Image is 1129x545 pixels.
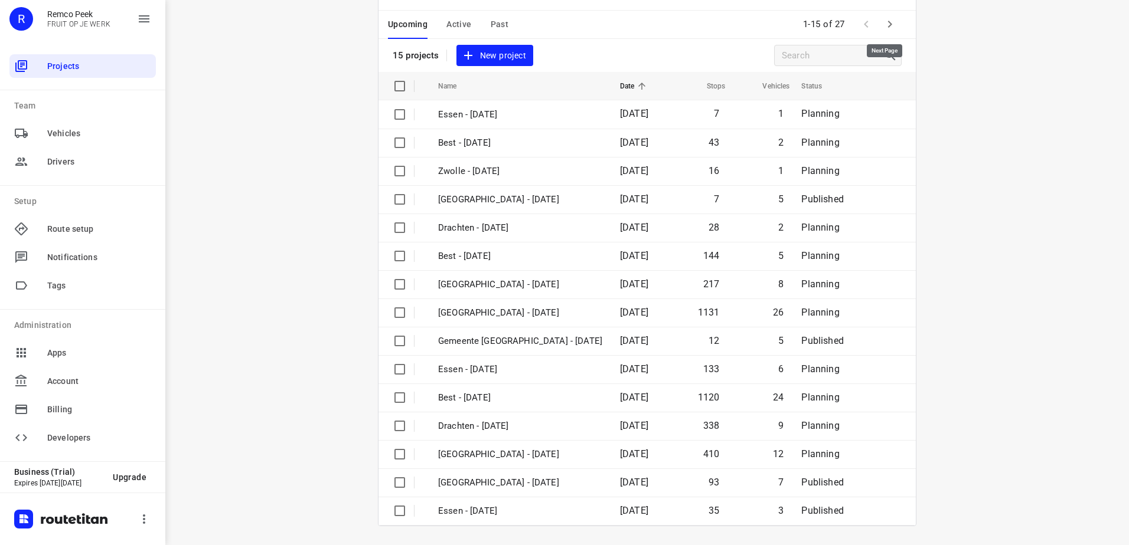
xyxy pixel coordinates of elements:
[464,48,526,63] span: New project
[801,79,837,93] span: Status
[714,193,719,205] span: 7
[620,392,648,403] span: [DATE]
[698,307,720,318] span: 1131
[438,136,602,150] p: Best - [DATE]
[103,467,156,488] button: Upgrade
[438,504,602,518] p: Essen - [DATE]
[801,477,844,488] span: Published
[801,448,839,459] span: Planning
[698,392,720,403] span: 1120
[709,165,719,176] span: 16
[709,505,719,516] span: 35
[438,419,602,433] p: Drachten - [DATE]
[620,137,648,148] span: [DATE]
[9,54,156,78] div: Projects
[438,79,472,93] span: Name
[438,306,602,320] p: [GEOGRAPHIC_DATA] - [DATE]
[9,7,33,31] div: R
[47,432,151,444] span: Developers
[801,505,844,516] span: Published
[14,100,156,112] p: Team
[620,363,648,375] span: [DATE]
[778,193,784,205] span: 5
[801,250,839,261] span: Planning
[778,222,784,233] span: 2
[801,278,839,290] span: Planning
[714,108,719,119] span: 7
[9,217,156,241] div: Route setup
[778,420,784,431] span: 9
[703,448,720,459] span: 410
[620,307,648,318] span: [DATE]
[778,250,784,261] span: 5
[47,403,151,416] span: Billing
[773,307,784,318] span: 26
[14,467,103,477] p: Business (Trial)
[438,334,602,348] p: Gemeente [GEOGRAPHIC_DATA] - [DATE]
[438,249,602,263] p: Best - [DATE]
[801,363,839,375] span: Planning
[782,47,883,65] input: Search projects
[778,505,784,516] span: 3
[47,223,151,235] span: Route setup
[438,363,602,376] p: Essen - [DATE]
[438,165,602,178] p: Zwolle - [DATE]
[47,127,151,140] span: Vehicles
[438,193,602,206] p: [GEOGRAPHIC_DATA] - [DATE]
[747,79,789,93] span: Vehicles
[620,335,648,346] span: [DATE]
[798,12,850,37] span: 1-15 of 27
[620,193,648,205] span: [DATE]
[620,79,650,93] span: Date
[778,108,784,119] span: 1
[620,250,648,261] span: [DATE]
[778,477,784,488] span: 7
[393,50,439,61] p: 15 projects
[801,193,844,205] span: Published
[778,137,784,148] span: 2
[438,476,602,490] p: [GEOGRAPHIC_DATA] - [DATE]
[14,195,156,208] p: Setup
[438,221,602,235] p: Drachten - [DATE]
[438,278,602,291] p: [GEOGRAPHIC_DATA] - [DATE]
[703,278,720,290] span: 217
[438,448,602,461] p: [GEOGRAPHIC_DATA] - [DATE]
[778,363,784,375] span: 6
[854,12,878,36] span: Previous Page
[438,391,602,405] p: Best - [DATE]
[47,156,151,168] span: Drivers
[778,278,784,290] span: 8
[709,477,719,488] span: 93
[491,17,509,32] span: Past
[709,222,719,233] span: 28
[438,108,602,122] p: Essen - [DATE]
[620,477,648,488] span: [DATE]
[773,448,784,459] span: 12
[620,420,648,431] span: [DATE]
[113,472,146,482] span: Upgrade
[778,165,784,176] span: 1
[620,448,648,459] span: [DATE]
[9,245,156,269] div: Notifications
[9,150,156,173] div: Drivers
[9,122,156,145] div: Vehicles
[801,335,844,346] span: Published
[9,398,156,421] div: Billing
[456,45,533,67] button: New project
[773,392,784,403] span: 24
[801,165,839,176] span: Planning
[620,108,648,119] span: [DATE]
[47,9,110,19] p: Remco Peek
[801,420,839,431] span: Planning
[620,222,648,233] span: [DATE]
[801,108,839,119] span: Planning
[9,426,156,449] div: Developers
[9,341,156,365] div: Apps
[703,250,720,261] span: 144
[620,278,648,290] span: [DATE]
[801,307,839,318] span: Planning
[14,479,103,487] p: Expires [DATE][DATE]
[47,347,151,359] span: Apps
[9,369,156,393] div: Account
[47,20,110,28] p: FRUIT OP JE WERK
